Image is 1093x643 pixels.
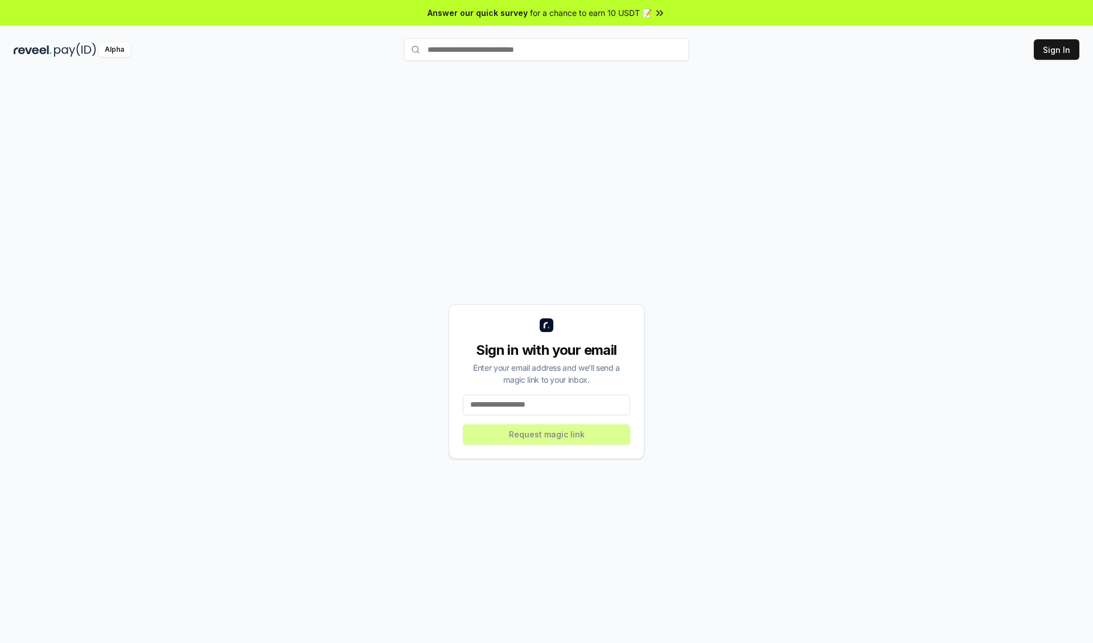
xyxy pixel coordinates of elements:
div: Enter your email address and we’ll send a magic link to your inbox. [463,362,630,386]
span: for a chance to earn 10 USDT 📝 [530,7,652,19]
img: reveel_dark [14,43,52,57]
img: logo_small [540,318,553,332]
button: Sign In [1034,39,1079,60]
div: Alpha [98,43,130,57]
div: Sign in with your email [463,341,630,359]
img: pay_id [54,43,96,57]
span: Answer our quick survey [428,7,528,19]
